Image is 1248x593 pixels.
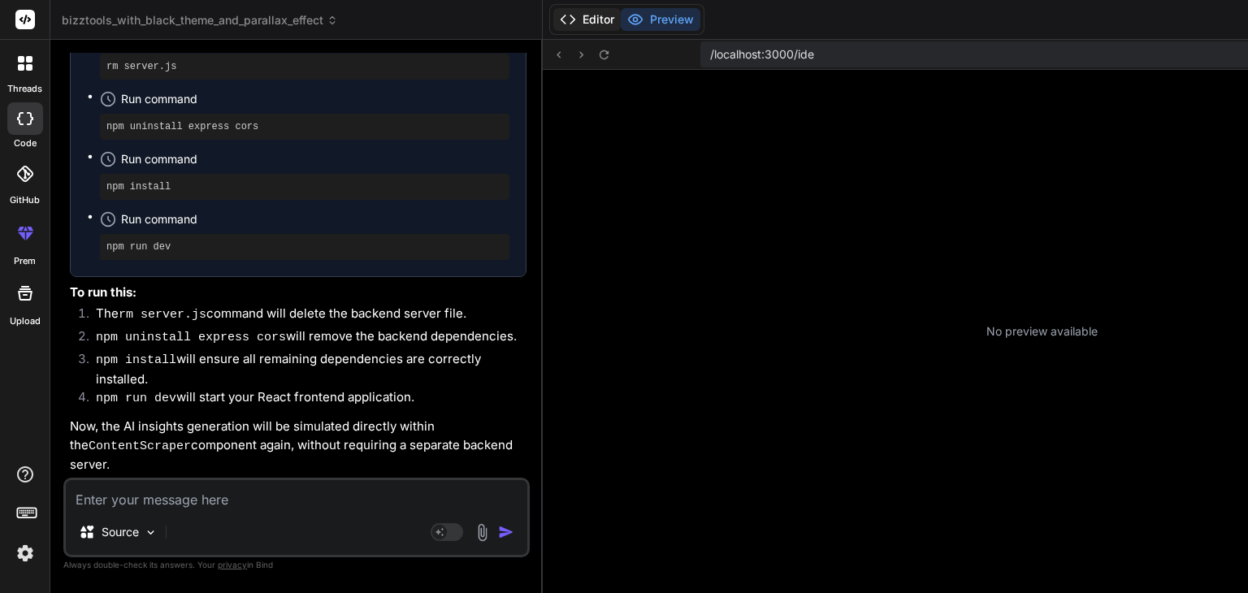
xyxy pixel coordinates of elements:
[498,524,514,540] img: icon
[121,211,509,227] span: Run command
[553,8,621,31] button: Editor
[121,151,509,167] span: Run command
[121,91,509,107] span: Run command
[144,526,158,539] img: Pick Models
[473,523,492,542] img: attachment
[621,8,700,31] button: Preview
[14,254,36,268] label: prem
[96,392,176,405] code: npm run dev
[70,284,136,300] strong: To run this:
[83,350,526,388] li: will ensure all remaining dependencies are correctly installed.
[62,12,338,28] span: bizztools_with_black_theme_and_parallax_effect
[96,353,176,367] code: npm install
[986,323,1098,340] p: No preview available
[7,82,42,96] label: threads
[70,418,526,474] p: Now, the AI insights generation will be simulated directly within the component again, without re...
[83,327,526,350] li: will remove the backend dependencies.
[63,557,530,573] p: Always double-check its answers. Your in Bind
[83,388,526,411] li: will start your React frontend application.
[218,560,247,569] span: privacy
[10,314,41,328] label: Upload
[106,180,503,193] pre: npm install
[106,60,503,73] pre: rm server.js
[710,46,814,63] span: /localhost:3000/ide
[89,439,191,453] code: ContentScraper
[102,524,139,540] p: Source
[14,136,37,150] label: code
[106,120,503,133] pre: npm uninstall express cors
[10,193,40,207] label: GitHub
[106,240,503,253] pre: npm run dev
[119,308,206,322] code: rm server.js
[96,331,286,344] code: npm uninstall express cors
[11,539,39,567] img: settings
[83,305,526,327] li: The command will delete the backend server file.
